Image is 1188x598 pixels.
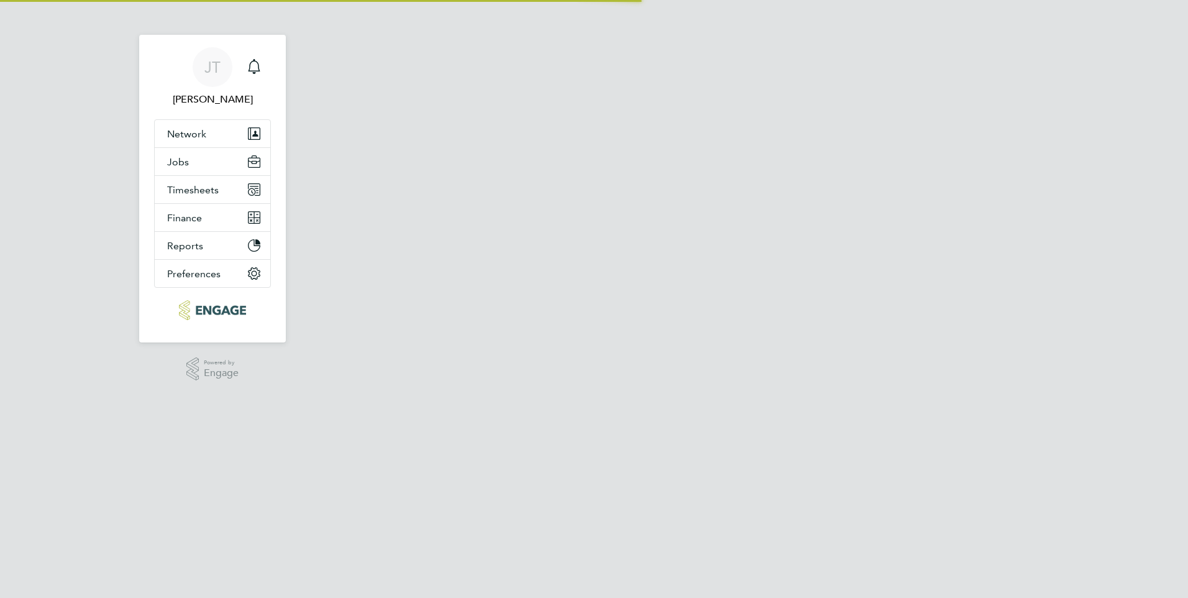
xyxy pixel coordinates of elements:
span: Reports [167,240,203,252]
button: Timesheets [155,176,270,203]
button: Reports [155,232,270,259]
button: Finance [155,204,270,231]
a: JT[PERSON_NAME] [154,47,271,107]
span: Finance [167,212,202,224]
button: Network [155,120,270,147]
span: Network [167,128,206,140]
span: Jobs [167,156,189,168]
span: Preferences [167,268,221,280]
span: JT [204,59,221,75]
span: Engage [204,368,239,379]
a: Go to home page [154,300,271,320]
a: Powered byEngage [186,357,239,381]
span: James Tarling [154,92,271,107]
button: Jobs [155,148,270,175]
span: Timesheets [167,184,219,196]
img: provision-recruitment-logo-retina.png [179,300,245,320]
button: Preferences [155,260,270,287]
span: Powered by [204,357,239,368]
nav: Main navigation [139,35,286,343]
